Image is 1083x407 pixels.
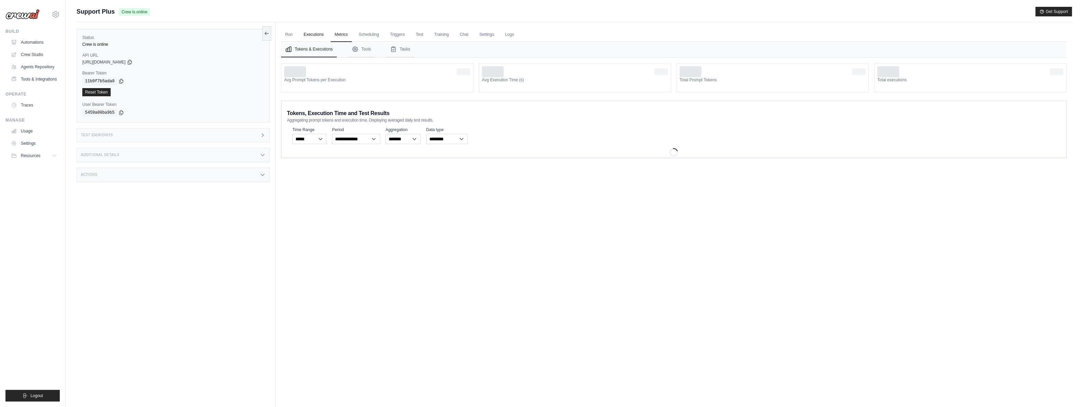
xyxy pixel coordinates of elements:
label: Status [82,35,264,40]
a: Agents Repository [8,61,60,72]
dt: Total executions [877,77,1064,83]
label: Aggregation [386,127,421,132]
a: Crew Studio [8,49,60,60]
label: Data type [426,127,468,132]
nav: Tabs [281,42,1067,57]
button: Tokens & Executions [281,42,337,57]
label: Time Range [292,127,327,132]
img: Logo [5,9,40,19]
button: Resources [8,150,60,161]
label: API URL [82,53,264,58]
div: Crew is online [82,42,264,47]
a: Reset Token [82,88,111,96]
h3: Actions [81,173,97,177]
code: 11b9f7b5ada0 [82,77,117,85]
a: Logs [501,28,518,42]
label: User Bearer Token [82,102,264,107]
a: Test [412,28,427,42]
a: Settings [475,28,498,42]
a: Training [430,28,453,42]
button: Tasks [386,42,414,57]
label: Period [332,127,380,132]
button: Get Support [1036,7,1072,16]
h3: Test Endpoints [81,133,113,137]
span: Crew is online [119,8,150,16]
button: Logout [5,390,60,402]
span: Resources [21,153,40,158]
button: Tools [348,42,375,57]
span: Logout [30,393,43,398]
div: Build [5,29,60,34]
a: Traces [8,100,60,111]
label: Bearer Token [82,70,264,76]
iframe: Chat Widget [1049,374,1083,407]
span: Support Plus [77,7,115,16]
code: 5459a00ba9b5 [82,109,117,117]
a: Scheduling [355,28,383,42]
dt: Avg Prompt Tokens per Execution [284,77,470,83]
a: Automations [8,37,60,48]
a: Run [281,28,297,42]
a: Executions [300,28,328,42]
a: Settings [8,138,60,149]
span: [URL][DOMAIN_NAME] [82,59,126,65]
a: Metrics [331,28,352,42]
div: Operate [5,92,60,97]
span: Tokens, Execution Time and Test Results [287,109,390,117]
dt: Total Prompt Tokens [680,77,866,83]
a: Usage [8,126,60,137]
span: Aggregating prompt tokens and execution time. Displaying averaged daily test results. [287,117,433,123]
h3: Additional Details [81,153,119,157]
div: Manage [5,117,60,123]
a: Tools & Integrations [8,74,60,85]
dt: Avg Execution Time (s) [482,77,668,83]
a: Chat [456,28,472,42]
a: Triggers [386,28,409,42]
